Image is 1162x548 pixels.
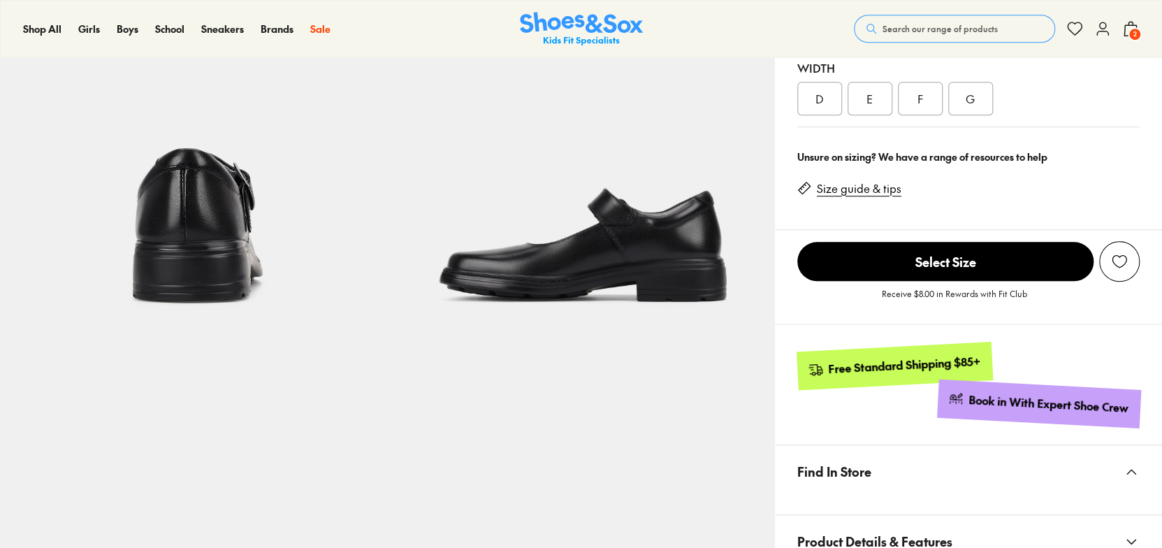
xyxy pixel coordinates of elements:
[261,22,293,36] a: Brands
[310,22,331,36] a: Sale
[520,12,643,46] a: Shoes & Sox
[775,445,1162,498] button: Find In Store
[796,342,992,389] a: Free Standard Shipping $85+
[1099,241,1140,282] button: Add to Wishlist
[883,22,998,35] span: Search our range of products
[937,380,1140,428] a: Book in With Expert Shoe Crew
[797,82,842,115] div: D
[117,22,138,36] a: Boys
[797,242,1094,281] span: Select Size
[882,287,1027,312] p: Receive $8.00 in Rewards with Fit Club
[78,22,100,36] a: Girls
[948,82,993,115] div: G
[797,241,1094,282] button: Select Size
[1122,13,1139,44] button: 2
[817,181,901,196] a: Size guide & tips
[898,82,943,115] div: F
[827,354,980,377] div: Free Standard Shipping $85+
[1128,27,1142,41] span: 2
[201,22,244,36] a: Sneakers
[848,82,892,115] div: E
[854,15,1055,43] button: Search our range of products
[520,12,643,46] img: SNS_Logo_Responsive.svg
[797,59,1140,76] div: Width
[968,392,1129,416] div: Book in With Expert Shoe Crew
[23,22,61,36] a: Shop All
[797,451,871,492] span: Find In Store
[797,150,1140,164] div: Unsure on sizing? We have a range of resources to help
[155,22,184,36] a: School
